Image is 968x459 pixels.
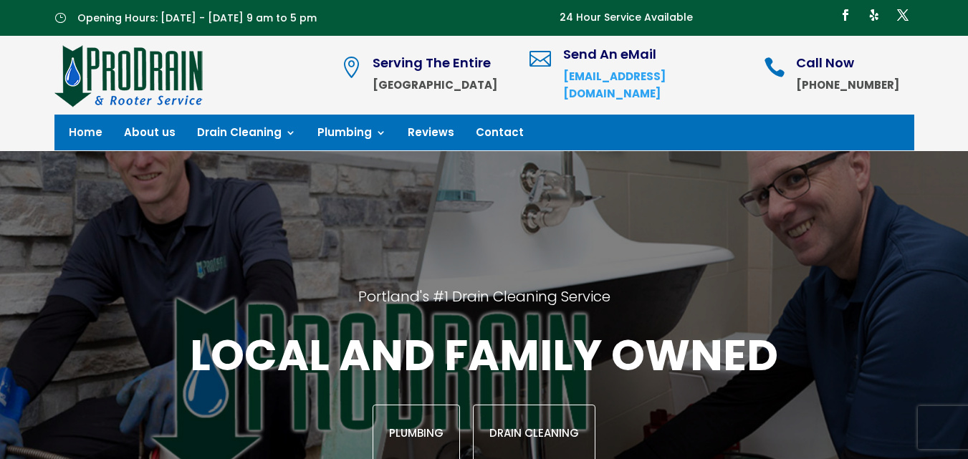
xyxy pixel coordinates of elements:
span: } [54,12,66,23]
strong: [GEOGRAPHIC_DATA] [373,77,497,92]
span: Call Now [796,54,854,72]
span: Serving The Entire [373,54,491,72]
span: Opening Hours: [DATE] - [DATE] 9 am to 5 pm [77,11,317,25]
span: Send An eMail [563,45,656,63]
h2: Portland's #1 Drain Cleaning Service [126,287,842,327]
span:  [340,57,362,78]
span:  [529,48,551,69]
a: Follow on X [891,4,914,26]
span:  [764,57,785,78]
a: Drain Cleaning [197,127,296,143]
a: Follow on Facebook [834,4,857,26]
strong: [PHONE_NUMBER] [796,77,899,92]
a: [EMAIL_ADDRESS][DOMAIN_NAME] [563,69,666,101]
a: Home [69,127,102,143]
a: Follow on Yelp [863,4,886,26]
p: 24 Hour Service Available [560,9,693,26]
a: Contact [476,127,524,143]
a: Plumbing [317,127,386,143]
img: site-logo-100h [54,43,204,107]
a: About us [124,127,176,143]
a: Reviews [408,127,454,143]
